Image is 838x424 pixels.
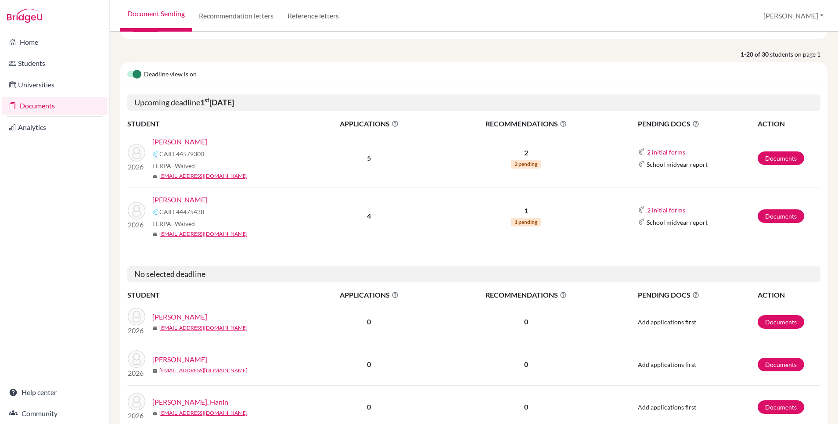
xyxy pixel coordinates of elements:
a: [EMAIL_ADDRESS][DOMAIN_NAME] [159,172,248,180]
p: 0 [435,359,616,370]
a: Documents [2,97,108,115]
span: School midyear report [647,160,708,169]
span: Add applications first [638,403,696,411]
span: - Waived [171,162,195,169]
img: Common App logo [638,206,645,213]
span: - Waived [171,220,195,227]
img: Common App logo [638,161,645,168]
img: Bahri, Sherine [128,144,145,162]
a: [EMAIL_ADDRESS][DOMAIN_NAME] [159,230,248,238]
span: mail [152,411,158,416]
button: [PERSON_NAME] [759,7,827,24]
a: [PERSON_NAME] [152,194,207,205]
img: ahmed, adam [128,350,145,368]
a: Analytics [2,119,108,136]
span: mail [152,326,158,331]
strong: 1-20 of 30 [741,50,770,59]
a: Documents [758,358,804,371]
b: 4 [367,212,371,220]
span: School midyear report [647,218,708,227]
b: 5 [367,154,371,162]
th: ACTION [757,118,820,129]
a: Home [2,33,108,51]
a: Documents [758,315,804,329]
button: 2 initial forms [647,205,686,215]
span: FERPA [152,161,195,170]
span: CAID 44475438 [159,207,204,216]
p: 1 [435,205,616,216]
img: Rabeharisoa, Melissa [128,202,145,219]
span: PENDING DOCS [638,290,757,300]
p: 2026 [128,368,145,378]
b: 0 [367,360,371,368]
span: 1 pending [511,218,541,226]
span: Add applications first [638,318,696,326]
b: 1 [DATE] [200,97,234,107]
img: Common App logo [638,219,645,226]
th: STUDENT [127,118,303,129]
a: [EMAIL_ADDRESS][DOMAIN_NAME] [159,409,248,417]
img: Al Abri, Hanin [128,393,145,410]
span: RECOMMENDATIONS [435,119,616,129]
b: 0 [367,402,371,411]
span: RECOMMENDATIONS [435,290,616,300]
a: [PERSON_NAME] [152,137,207,147]
a: Documents [758,209,804,223]
span: FERPA [152,219,195,228]
a: [EMAIL_ADDRESS][DOMAIN_NAME] [159,367,248,374]
span: mail [152,232,158,237]
b: 0 [367,317,371,326]
span: APPLICATIONS [303,290,435,300]
span: Deadline view is on [144,69,197,80]
img: Common App logo [638,148,645,155]
p: 2026 [128,219,145,230]
a: [EMAIL_ADDRESS][DOMAIN_NAME] [159,324,248,332]
h5: No selected deadline [127,266,820,283]
span: PENDING DOCS [638,119,757,129]
th: ACTION [757,289,820,301]
a: Documents [758,400,804,414]
p: 2 [435,147,616,158]
span: 2 pending [511,160,541,169]
a: Students [2,54,108,72]
p: 2026 [128,162,145,172]
th: STUDENT [127,289,303,301]
button: 2 initial forms [647,147,686,157]
span: CAID 44579300 [159,149,204,158]
a: [PERSON_NAME] [152,312,207,322]
a: [PERSON_NAME] [152,354,207,365]
span: Add applications first [638,361,696,368]
a: Universities [2,76,108,93]
a: Community [2,405,108,422]
a: Help center [2,384,108,401]
span: mail [152,174,158,179]
h5: Upcoming deadline [127,94,820,111]
p: 2026 [128,325,145,336]
img: Common App logo [152,208,159,216]
span: mail [152,368,158,374]
a: [PERSON_NAME], Hanin [152,397,228,407]
img: Bridge-U [7,9,42,23]
p: 0 [435,316,616,327]
p: 2026 [128,410,145,421]
img: Common App logo [152,151,159,158]
sup: st [205,97,209,104]
span: APPLICATIONS [303,119,435,129]
img: Abassi, Skander [128,308,145,325]
a: Documents [758,151,804,165]
p: 0 [435,402,616,412]
span: students on page 1 [770,50,827,59]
